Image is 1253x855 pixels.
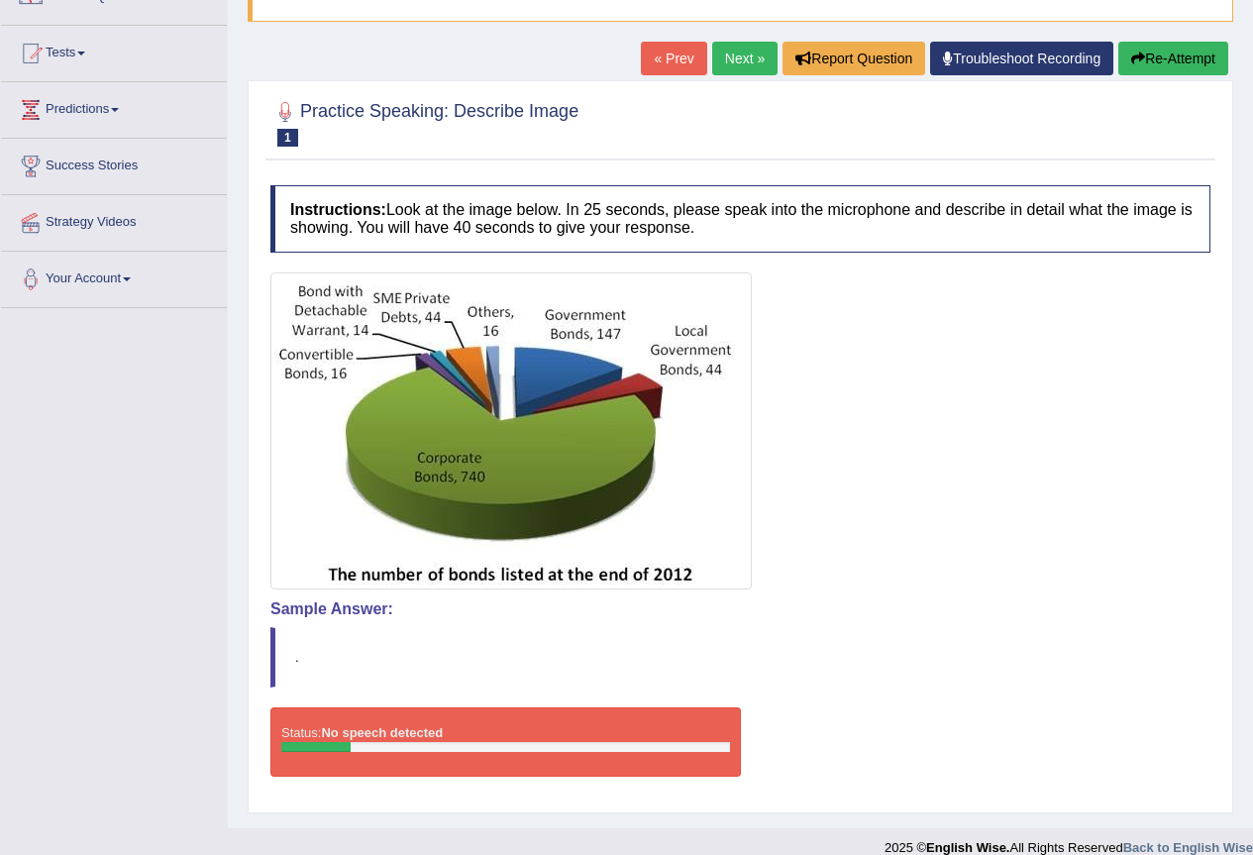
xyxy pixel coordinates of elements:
[1,26,227,75] a: Tests
[1118,42,1228,75] button: Re-Attempt
[783,42,925,75] button: Report Question
[712,42,778,75] a: Next »
[270,707,741,777] div: Status:
[1,82,227,132] a: Predictions
[1,139,227,188] a: Success Stories
[270,600,1210,618] h4: Sample Answer:
[270,185,1210,252] h4: Look at the image below. In 25 seconds, please speak into the microphone and describe in detail w...
[1,195,227,245] a: Strategy Videos
[270,97,578,147] h2: Practice Speaking: Describe Image
[926,840,1009,855] strong: English Wise.
[1,252,227,301] a: Your Account
[930,42,1113,75] a: Troubleshoot Recording
[270,627,1210,688] blockquote: .
[321,725,443,740] strong: No speech detected
[1123,840,1253,855] a: Back to English Wise
[290,201,386,218] b: Instructions:
[641,42,706,75] a: « Prev
[277,129,298,147] span: 1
